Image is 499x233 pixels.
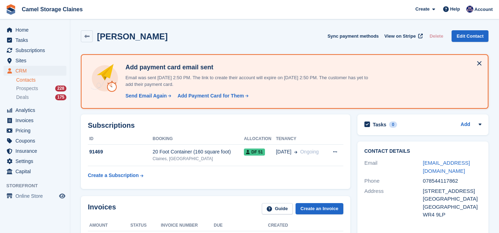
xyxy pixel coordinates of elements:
div: 0 [389,121,397,128]
a: menu [4,66,66,76]
span: Deals [16,94,29,101]
th: Status [130,220,161,231]
a: Edit Contact [452,30,488,42]
a: Preview store [58,192,66,200]
div: 91469 [88,148,153,156]
span: Ongoing [300,149,319,155]
a: Create a Subscription [88,169,143,182]
div: 078544117862 [423,177,481,185]
div: 20 Foot Container (160 square foot) [153,148,244,156]
th: Invoice number [161,220,214,231]
img: stora-icon-8386f47178a22dfd0bd8f6a31ec36ba5ce8667c1dd55bd0f319d3a0aa187defe.svg [6,4,16,15]
a: menu [4,45,66,55]
th: ID [88,133,153,145]
img: Rod [466,6,473,13]
span: Tasks [15,35,58,45]
a: [EMAIL_ADDRESS][DOMAIN_NAME] [423,160,470,174]
a: menu [4,25,66,35]
img: add-payment-card-4dbda4983b697a7845d177d07a5d71e8a16f1ec00487972de202a45f1e8132f5.svg [90,63,120,93]
div: Add Payment Card for Them [177,92,244,100]
span: Invoices [15,115,58,125]
a: View on Stripe [382,30,424,42]
h2: [PERSON_NAME] [97,32,168,41]
div: Create a Subscription [88,172,139,179]
a: Contacts [16,77,66,83]
p: Email was sent [DATE] 2:50 PM. The link to create their account will expire on [DATE] 2:50 PM. Th... [123,74,369,88]
span: Settings [15,156,58,166]
div: 175 [55,94,66,100]
div: Address [364,187,423,219]
span: Help [450,6,460,13]
a: menu [4,115,66,125]
h2: Contact Details [364,149,481,154]
th: Booking [153,133,244,145]
span: CRM [15,66,58,76]
a: Add [461,121,470,129]
th: Amount [88,220,130,231]
button: Delete [427,30,446,42]
div: 228 [55,86,66,92]
a: Prospects 228 [16,85,66,92]
h2: Tasks [373,121,387,128]
span: View on Stripe [384,33,416,40]
a: menu [4,136,66,146]
a: menu [4,156,66,166]
a: menu [4,105,66,115]
div: Phone [364,177,423,185]
a: Create an Invoice [296,203,343,215]
h2: Subscriptions [88,121,343,130]
a: menu [4,191,66,201]
div: [GEOGRAPHIC_DATA] [423,195,481,203]
span: Account [474,6,493,13]
a: menu [4,56,66,65]
div: [STREET_ADDRESS] [423,187,481,195]
a: menu [4,166,66,176]
div: [GEOGRAPHIC_DATA] [423,203,481,211]
span: DF 51 [244,149,265,156]
span: Pricing [15,126,58,136]
h4: Add payment card email sent [123,63,369,71]
a: Camel Storage Claines [19,4,85,15]
span: Analytics [15,105,58,115]
div: Claines, [GEOGRAPHIC_DATA] [153,156,244,162]
a: Add Payment Card for Them [175,92,249,100]
a: menu [4,126,66,136]
th: Tenancy [276,133,326,145]
div: Send Email Again [125,92,167,100]
span: Create [415,6,429,13]
h2: Invoices [88,203,116,215]
span: Insurance [15,146,58,156]
div: WR4 9LP [423,211,481,219]
span: Coupons [15,136,58,146]
th: Allocation [244,133,276,145]
a: Guide [262,203,293,215]
span: Subscriptions [15,45,58,55]
span: Prospects [16,85,38,92]
th: Created [268,220,322,231]
span: Online Store [15,191,58,201]
span: Storefront [6,182,70,189]
a: menu [4,35,66,45]
th: Due [214,220,268,231]
a: Deals 175 [16,94,66,101]
span: [DATE] [276,148,291,156]
div: Email [364,159,423,175]
a: menu [4,146,66,156]
span: Sites [15,56,58,65]
span: Home [15,25,58,35]
button: Sync payment methods [328,30,379,42]
span: Capital [15,166,58,176]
